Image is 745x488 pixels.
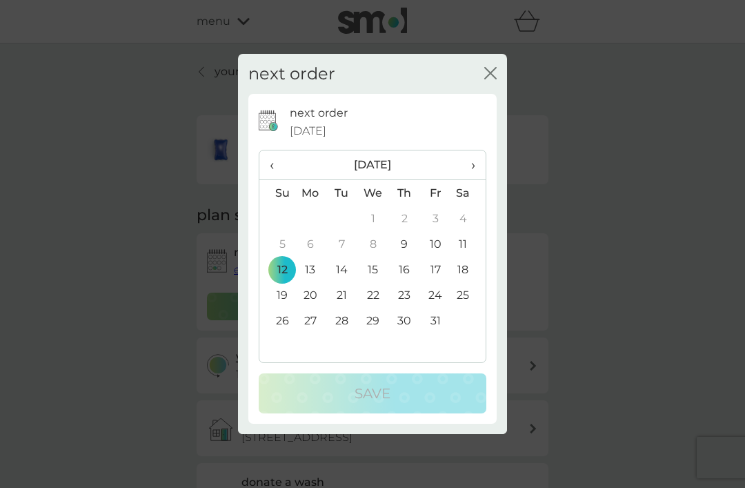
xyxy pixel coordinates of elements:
td: 30 [389,308,420,333]
td: 18 [451,257,486,282]
td: 29 [357,308,389,333]
td: 5 [259,231,295,257]
td: 31 [420,308,451,333]
h2: next order [248,64,335,84]
td: 1 [357,206,389,231]
td: 24 [420,282,451,308]
td: 13 [295,257,326,282]
td: 7 [326,231,357,257]
td: 22 [357,282,389,308]
td: 3 [420,206,451,231]
th: Fr [420,180,451,206]
th: Su [259,180,295,206]
th: Sa [451,180,486,206]
td: 14 [326,257,357,282]
td: 21 [326,282,357,308]
td: 27 [295,308,326,333]
td: 16 [389,257,420,282]
td: 20 [295,282,326,308]
button: close [484,67,497,81]
p: Save [355,382,390,404]
button: Save [259,373,486,413]
td: 2 [389,206,420,231]
td: 6 [295,231,326,257]
td: 10 [420,231,451,257]
td: 15 [357,257,389,282]
td: 8 [357,231,389,257]
span: ‹ [270,150,284,179]
td: 12 [259,257,295,282]
th: Tu [326,180,357,206]
p: next order [290,104,348,122]
td: 4 [451,206,486,231]
td: 17 [420,257,451,282]
td: 11 [451,231,486,257]
th: We [357,180,389,206]
td: 23 [389,282,420,308]
td: 28 [326,308,357,333]
td: 26 [259,308,295,333]
span: [DATE] [290,122,326,140]
th: Th [389,180,420,206]
td: 9 [389,231,420,257]
th: [DATE] [295,150,451,180]
td: 25 [451,282,486,308]
span: › [461,150,475,179]
td: 19 [259,282,295,308]
th: Mo [295,180,326,206]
